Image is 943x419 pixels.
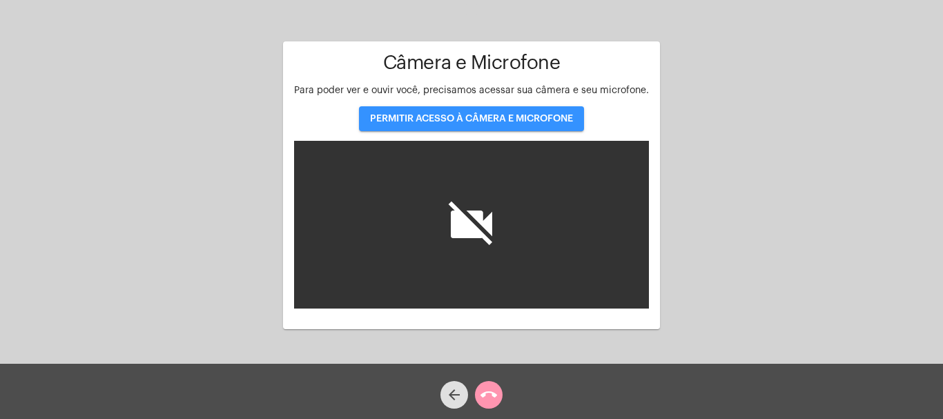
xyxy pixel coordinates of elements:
[444,197,499,252] i: videocam_off
[480,387,497,403] mat-icon: call_end
[294,86,649,95] span: Para poder ver e ouvir você, precisamos acessar sua câmera e seu microfone.
[446,387,463,403] mat-icon: arrow_back
[370,114,573,124] span: PERMITIR ACESSO À CÂMERA E MICROFONE
[359,106,584,131] button: PERMITIR ACESSO À CÂMERA E MICROFONE
[294,52,649,74] h1: Câmera e Microfone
